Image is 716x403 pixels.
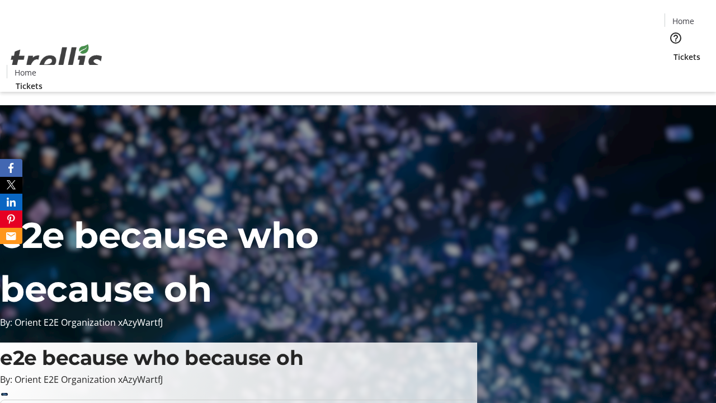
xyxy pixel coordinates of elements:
[665,15,701,27] a: Home
[672,15,694,27] span: Home
[16,80,43,92] span: Tickets
[665,63,687,85] button: Cart
[7,67,43,78] a: Home
[665,27,687,49] button: Help
[673,51,700,63] span: Tickets
[7,80,51,92] a: Tickets
[7,32,106,88] img: Orient E2E Organization xAzyWartfJ's Logo
[665,51,709,63] a: Tickets
[15,67,36,78] span: Home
